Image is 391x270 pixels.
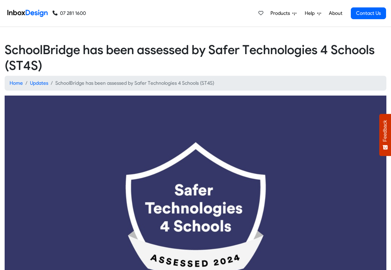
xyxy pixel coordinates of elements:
a: Contact Us [351,7,386,19]
span: Help [305,10,317,17]
a: Home [10,80,23,86]
span: Products [270,10,292,17]
a: Products [268,7,299,19]
h2: SchoolBridge has been assessed by Safer Technologies 4 Schools (ST4S) [5,42,386,73]
a: Updates [30,80,48,86]
button: Feedback - Show survey [379,114,391,156]
span: Feedback [382,120,388,142]
a: About [327,7,344,19]
a: 07 281 1600 [53,10,86,17]
li: SchoolBridge has been assessed by Safer Technologies 4 Schools (ST4S) [48,79,214,87]
a: Help [302,7,324,19]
